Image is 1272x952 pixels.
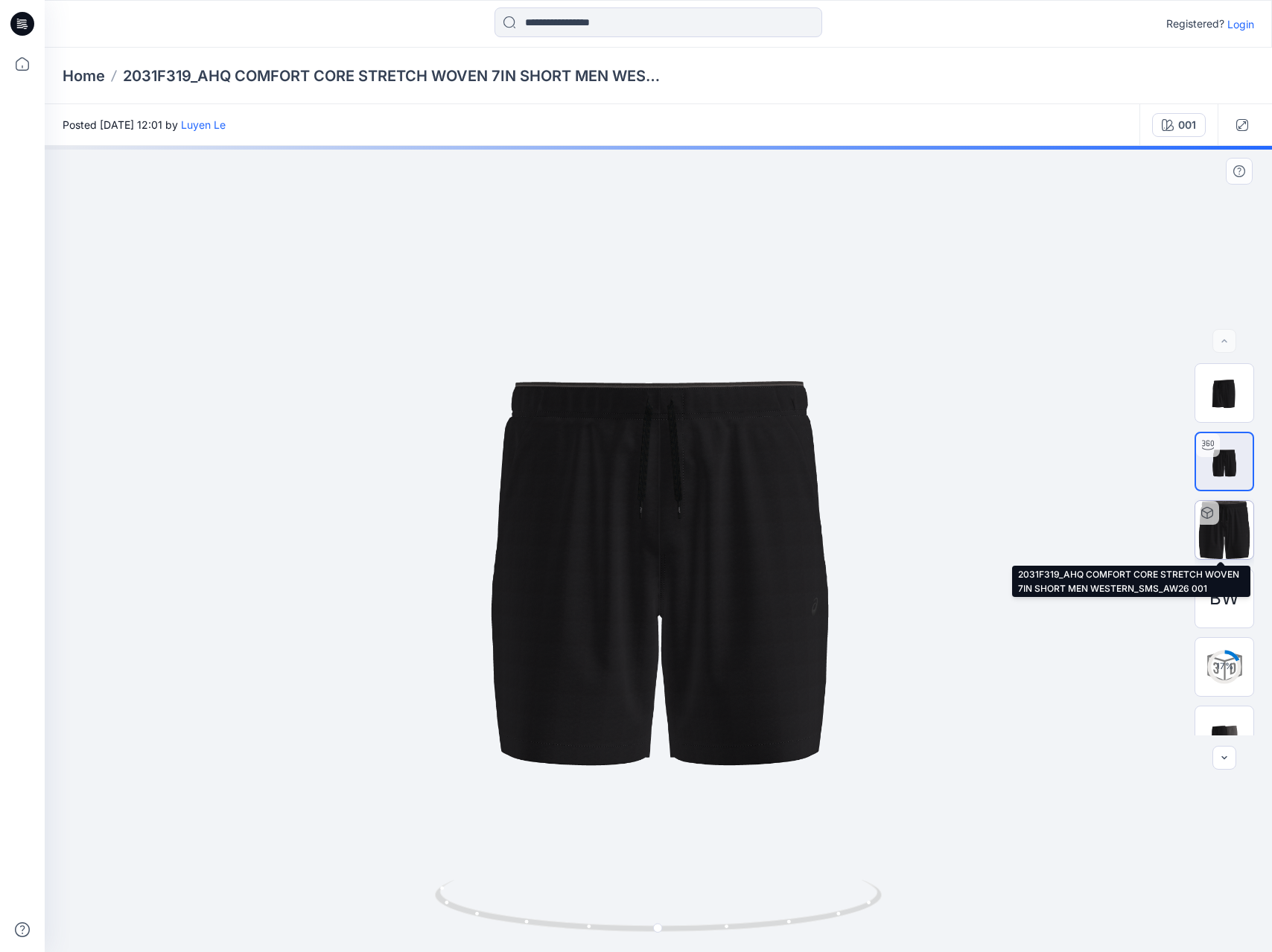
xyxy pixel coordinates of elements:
span: BW [1209,585,1239,612]
p: Registered? [1166,15,1224,33]
img: Turntable [1196,433,1253,490]
img: 2031F319_AHQ COMFORT CORE STRETCH WOVEN 7IN SHORT MEN WESTERN_SMS_AW26 001 [1195,501,1253,559]
div: 001 [1178,117,1196,133]
p: 2031F319_AHQ COMFORT CORE STRETCH WOVEN 7IN SHORT MEN WESTERN_SMS_AW26 [123,66,661,86]
img: All colorways [1195,718,1253,753]
span: Posted [DATE] 12:01 by [63,117,226,132]
a: Home [63,66,105,86]
button: 001 [1152,113,1206,137]
p: Login [1227,16,1254,32]
div: 17 % [1206,660,1242,673]
img: Thumbnail [1195,364,1253,422]
a: Luyen Le [181,118,226,131]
